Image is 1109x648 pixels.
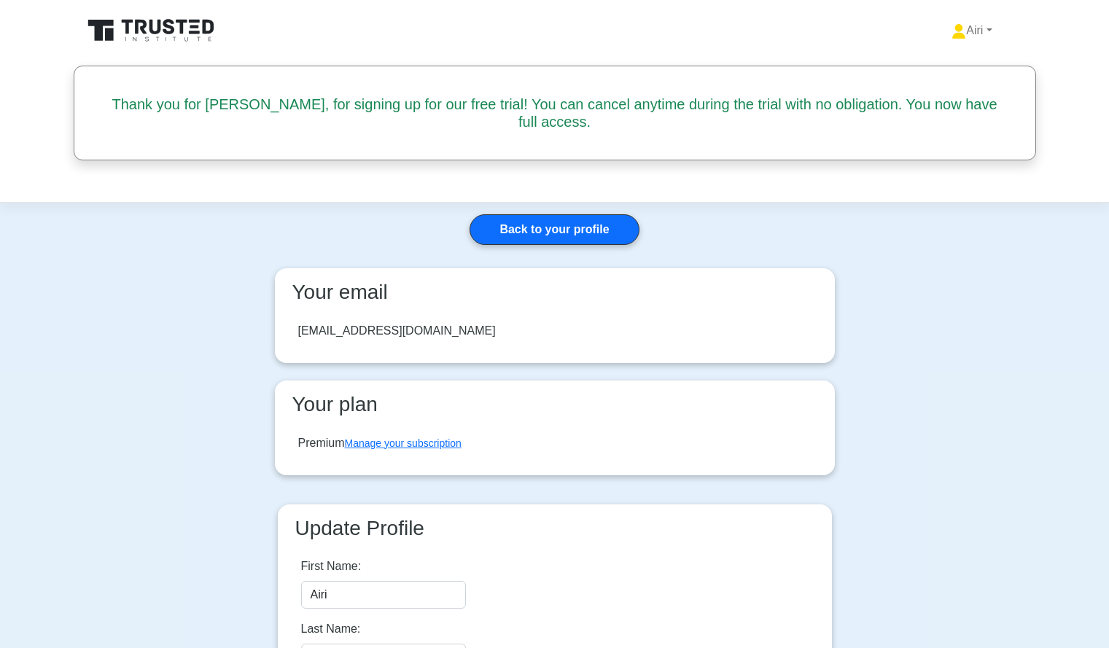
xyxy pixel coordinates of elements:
div: Premium [298,434,462,452]
a: Back to your profile [470,214,639,245]
h3: Your email [287,280,823,305]
a: Airi [917,16,1027,45]
label: Last Name: [301,620,361,638]
h3: Your plan [287,392,823,417]
label: First Name: [301,558,362,575]
h3: Update Profile [289,516,820,541]
a: Manage your subscription [345,437,462,449]
h5: Thank you for [PERSON_NAME], for signing up for our free trial! You can cancel anytime during the... [106,95,1003,130]
div: [EMAIL_ADDRESS][DOMAIN_NAME] [298,322,496,340]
